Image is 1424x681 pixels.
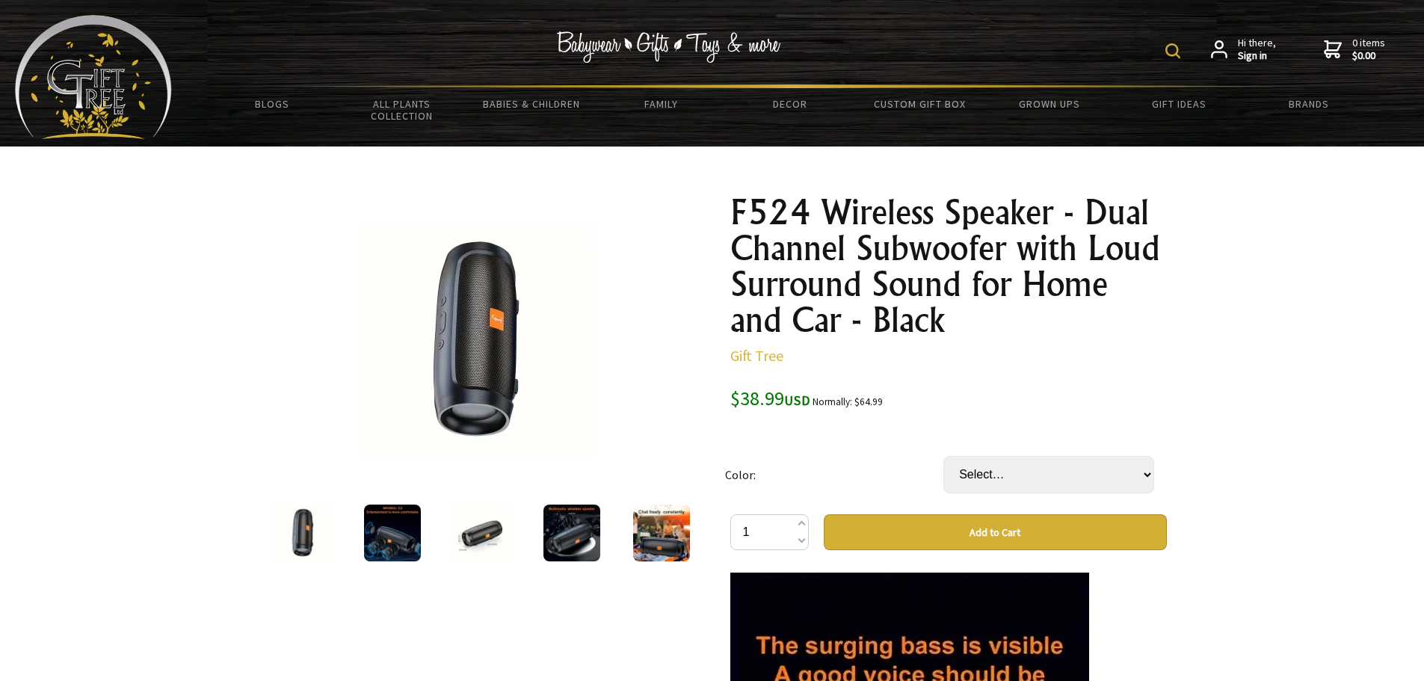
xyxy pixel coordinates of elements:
[730,194,1167,338] h1: F524 Wireless Speaker - Dual Channel Subwoofer with Loud Surround Sound for Home and Car - Black
[274,505,331,561] img: F524 Wireless Speaker - Dual Channel Subwoofer with Loud Surround Sound for Home and Car - Black
[824,514,1167,550] button: Add to Cart
[454,505,511,561] img: F524 Wireless Speaker - Dual Channel Subwoofer with Loud Surround Sound for Home and Car - Black
[633,505,690,561] img: F524 Wireless Speaker - Dual Channel Subwoofer with Loud Surround Sound for Home and Car - Black
[557,31,781,63] img: Babywear - Gifts - Toys & more
[1352,49,1385,63] strong: $0.00
[730,386,810,410] span: $38.99
[1165,43,1180,58] img: product search
[784,392,810,409] span: USD
[1115,88,1244,120] a: Gift Ideas
[813,395,883,408] small: Normally: $64.99
[543,505,600,561] img: F524 Wireless Speaker - Dual Channel Subwoofer with Loud Surround Sound for Home and Car - Black
[364,505,421,561] img: F524 Wireless Speaker - Dual Channel Subwoofer with Loud Surround Sound for Home and Car - Black
[726,88,855,120] a: Decor
[1352,36,1385,63] span: 0 items
[855,88,984,120] a: Custom Gift Box
[466,88,596,120] a: Babies & Children
[1244,88,1373,120] a: Brands
[1238,37,1276,63] span: Hi there,
[1238,49,1276,63] strong: Sign in
[15,15,172,139] img: Babyware - Gifts - Toys and more...
[1324,37,1385,63] a: 0 items$0.00
[730,346,783,365] a: Gift Tree
[337,88,466,132] a: All Plants Collection
[360,224,593,457] img: F524 Wireless Speaker - Dual Channel Subwoofer with Loud Surround Sound for Home and Car - Black
[725,435,943,514] td: Color:
[208,88,337,120] a: BLOGS
[596,88,725,120] a: Family
[984,88,1114,120] a: Grown Ups
[1211,37,1276,63] a: Hi there,Sign in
